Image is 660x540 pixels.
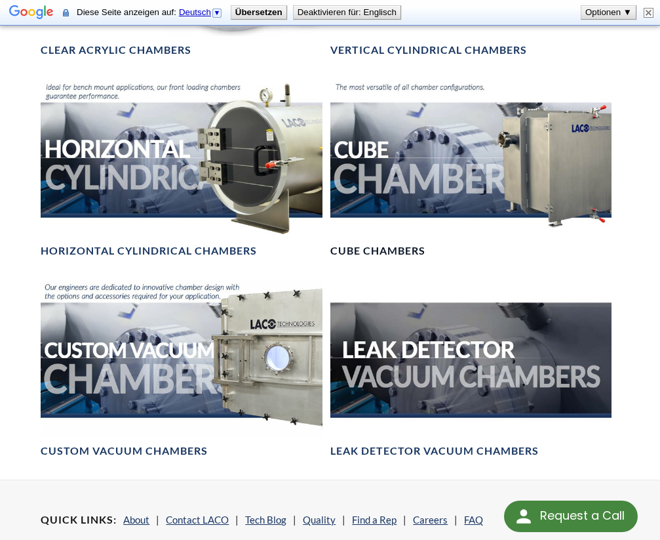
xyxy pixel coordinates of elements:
[179,7,211,17] span: Deutsch
[235,7,282,17] b: Übersetzen
[294,6,400,19] button: Deaktivieren für: Englisch
[166,514,229,526] a: Contact LACO
[231,6,286,19] button: Übersetzen
[330,43,527,57] h4: Vertical Cylindrical Chambers
[77,7,225,17] span: Diese Seite anzeigen auf:
[41,279,322,458] a: Custom Vacuum Chamber headerCustom Vacuum Chambers
[41,79,322,237] img: Horizontal Cylindrical header
[41,279,322,437] img: Custom Vacuum Chamber header
[63,8,69,18] img: Der Content dieser sicheren Seite wird über eine sichere Verbindung zur Übersetzung an Google ges...
[513,506,534,527] img: round button
[330,79,611,237] img: Cube Chambers header
[41,513,117,527] h4: Quick Links
[330,279,611,458] a: Leak Test Vacuum Chambers headerLeak Detector Vacuum Chambers
[41,79,322,258] a: Horizontal Cylindrical headerHorizontal Cylindrical Chambers
[9,4,54,22] img: Google Google Übersetzer
[330,279,611,437] img: Leak Test Vacuum Chambers header
[644,8,653,18] img: Schließen
[540,501,625,531] div: Request a Call
[330,79,611,258] a: Cube Chambers headerCube Chambers
[245,514,286,526] a: Tech Blog
[303,514,336,526] a: Quality
[413,514,448,526] a: Careers
[41,444,208,458] h4: Custom Vacuum Chambers
[123,514,149,526] a: About
[352,514,397,526] a: Find a Rep
[504,501,638,532] div: Request a Call
[464,514,483,526] a: FAQ
[330,244,425,258] h4: Cube Chambers
[41,43,191,57] h4: Clear Acrylic Chambers
[581,6,636,19] button: Optionen ▼
[41,244,257,258] h4: Horizontal Cylindrical Chambers
[330,444,539,458] h4: Leak Detector Vacuum Chambers
[179,7,223,17] a: Deutsch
